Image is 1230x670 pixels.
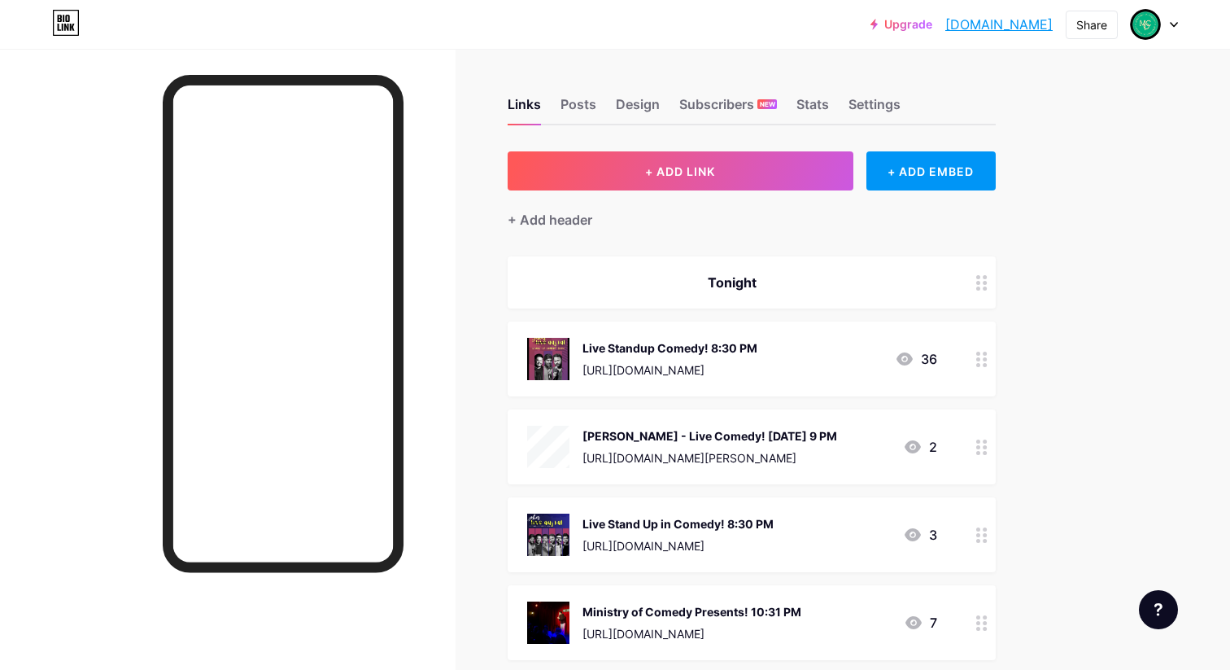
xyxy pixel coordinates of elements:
[582,361,757,379] div: [URL][DOMAIN_NAME]
[582,339,757,357] div: Live Standup Comedy! 8:30 PM
[582,515,774,532] div: Live Stand Up in Comedy! 8:30 PM
[760,99,775,109] span: NEW
[508,151,853,190] button: + ADD LINK
[904,613,937,633] div: 7
[895,349,937,369] div: 36
[903,437,937,457] div: 2
[645,164,715,178] span: + ADD LINK
[527,338,569,380] img: Live Standup Comedy! 8:30 PM
[508,210,592,230] div: + Add header
[582,427,837,444] div: [PERSON_NAME] - Live Comedy! [DATE] 9 PM
[527,514,569,556] img: Live Stand Up in Comedy! 8:30 PM
[582,625,801,642] div: [URL][DOMAIN_NAME]
[560,94,596,124] div: Posts
[903,525,937,545] div: 3
[508,94,541,124] div: Links
[582,537,774,554] div: [URL][DOMAIN_NAME]
[679,94,777,124] div: Subscribers
[582,603,801,620] div: Ministry of Comedy Presents! 10:31 PM
[616,94,660,124] div: Design
[870,18,932,31] a: Upgrade
[945,15,1053,34] a: [DOMAIN_NAME]
[1076,16,1107,33] div: Share
[848,94,901,124] div: Settings
[796,94,829,124] div: Stats
[582,449,837,466] div: [URL][DOMAIN_NAME][PERSON_NAME]
[527,273,937,292] div: Tonight
[866,151,996,190] div: + ADD EMBED
[1130,9,1161,40] img: Ministry Comedy
[527,602,569,644] img: Ministry of Comedy Presents! 10:31 PM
